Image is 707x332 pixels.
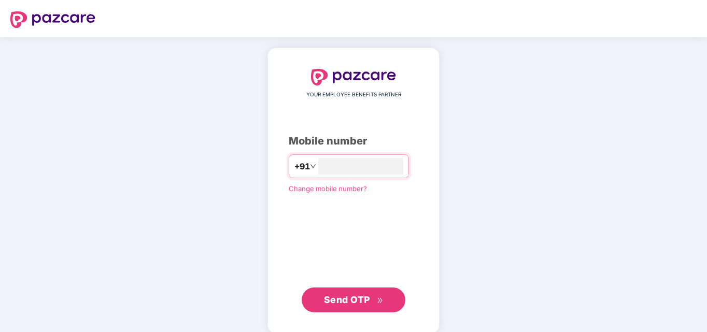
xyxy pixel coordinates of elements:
[377,297,384,304] span: double-right
[294,160,310,173] span: +91
[289,184,367,193] a: Change mobile number?
[306,91,401,99] span: YOUR EMPLOYEE BENEFITS PARTNER
[289,133,418,149] div: Mobile number
[311,69,396,85] img: logo
[310,163,316,169] span: down
[324,294,370,305] span: Send OTP
[302,287,405,312] button: Send OTPdouble-right
[10,11,95,28] img: logo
